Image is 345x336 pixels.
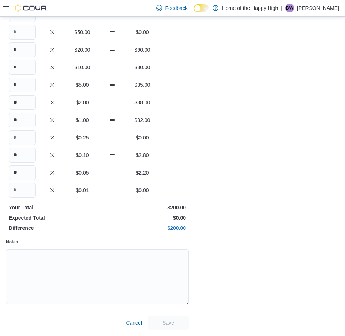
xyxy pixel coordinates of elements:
[69,152,96,159] p: $0.10
[69,46,96,53] p: $20.00
[9,130,36,145] input: Quantity
[165,4,187,12] span: Feedback
[69,99,96,106] p: $2.00
[285,4,294,12] div: David Wegner
[99,214,186,221] p: $0.00
[123,316,145,330] button: Cancel
[9,78,36,92] input: Quantity
[129,81,156,89] p: $35.00
[9,214,96,221] p: Expected Total
[129,64,156,71] p: $30.00
[194,4,209,12] input: Dark Mode
[69,134,96,141] p: $0.25
[9,224,96,232] p: Difference
[99,224,186,232] p: $200.00
[129,187,156,194] p: $0.00
[6,239,18,245] label: Notes
[9,113,36,127] input: Quantity
[129,134,156,141] p: $0.00
[9,148,36,163] input: Quantity
[297,4,339,12] p: [PERSON_NAME]
[99,204,186,211] p: $200.00
[9,183,36,198] input: Quantity
[9,42,36,57] input: Quantity
[126,319,142,326] span: Cancel
[153,1,190,15] a: Feedback
[129,46,156,53] p: $60.00
[129,152,156,159] p: $2.80
[9,60,36,75] input: Quantity
[129,99,156,106] p: $38.00
[129,169,156,176] p: $2.20
[9,25,36,40] input: Quantity
[15,4,48,12] img: Cova
[129,116,156,124] p: $32.00
[69,116,96,124] p: $1.00
[148,316,189,330] button: Save
[69,29,96,36] p: $50.00
[129,29,156,36] p: $0.00
[9,95,36,110] input: Quantity
[69,81,96,89] p: $5.00
[222,4,278,12] p: Home of the Happy High
[281,4,282,12] p: |
[9,204,96,211] p: Your Total
[69,64,96,71] p: $10.00
[286,4,293,12] span: DW
[162,319,174,326] span: Save
[9,165,36,180] input: Quantity
[69,187,96,194] p: $0.01
[69,169,96,176] p: $0.05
